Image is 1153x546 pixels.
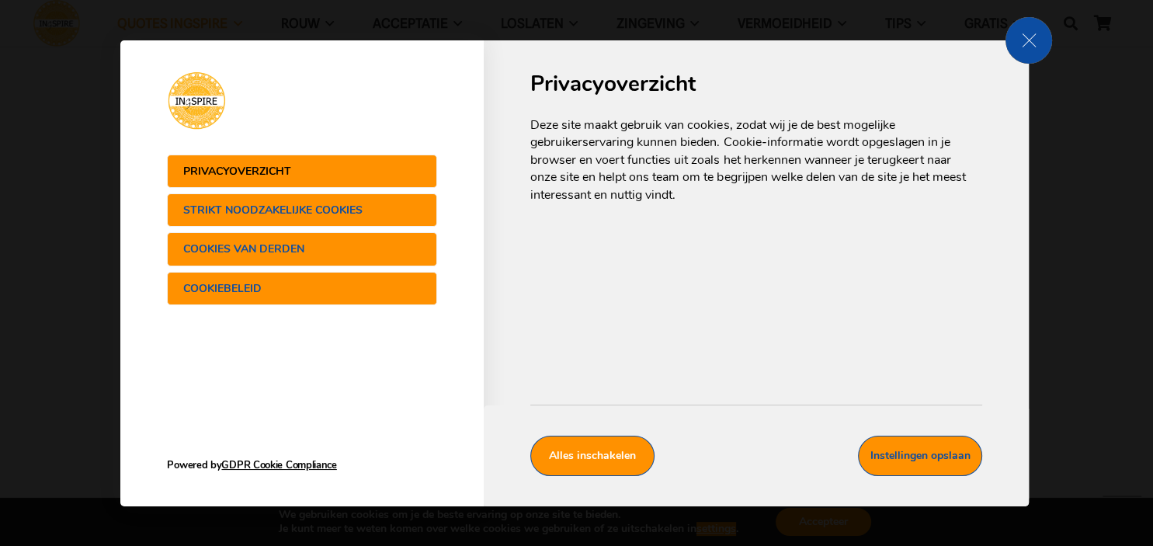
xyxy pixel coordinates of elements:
span: Cookiebeleid [183,283,390,294]
span: Privacyoverzicht [183,165,390,177]
dialog: GDPR Instellingen scherm [120,40,1029,506]
span: Privacyoverzicht [530,71,982,98]
p: Deze site maakt gebruik van cookies, zodat wij je de best mogelijke gebruikerservaring kunnen bie... [530,117,967,203]
button: Alles inschakelen [530,436,655,476]
button: Sluit AVG/GDPR cookie instellingen [1005,17,1052,64]
button: Strikt noodzakelijke cookies [167,193,437,227]
span: GDPR Cookie Compliance [221,456,336,475]
img: Ingspire.nl - het zingevingsplatform! [167,71,226,130]
span: Cookies van derden [183,243,390,255]
button: Privacyoverzicht [167,155,437,188]
button: Cookiebeleid [167,272,437,305]
a: Powered byGDPR Cookie Compliance [167,440,437,491]
span: Strikt noodzakelijke cookies [183,204,390,216]
button: Cookies van derden [167,232,437,266]
button: Instellingen opslaan [858,436,982,476]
